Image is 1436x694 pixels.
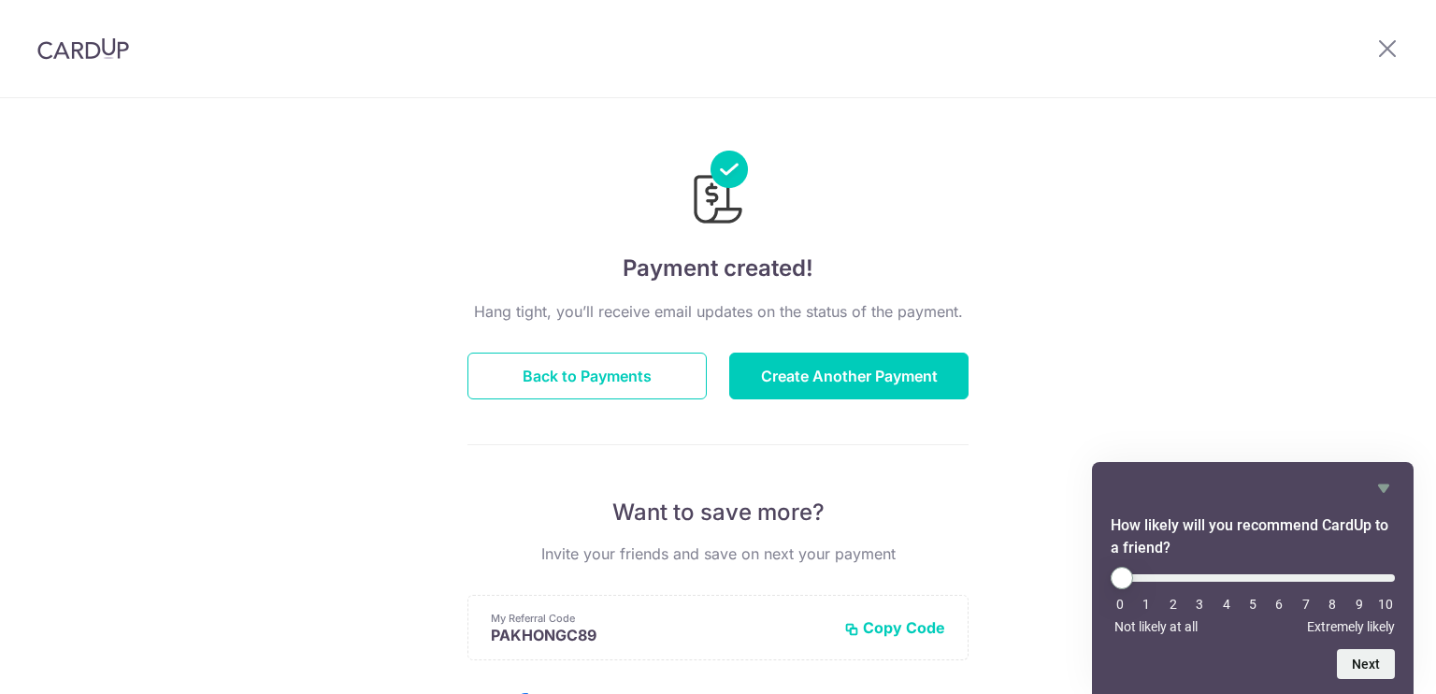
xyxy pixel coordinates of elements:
[1111,514,1395,559] h2: How likely will you recommend CardUp to a friend? Select an option from 0 to 10, with 0 being Not...
[1307,619,1395,634] span: Extremely likely
[1190,597,1209,612] li: 3
[37,37,129,60] img: CardUp
[729,353,969,399] button: Create Another Payment
[1111,477,1395,679] div: How likely will you recommend CardUp to a friend? Select an option from 0 to 10, with 0 being Not...
[1111,597,1129,612] li: 0
[467,252,969,285] h4: Payment created!
[1111,567,1395,634] div: How likely will you recommend CardUp to a friend? Select an option from 0 to 10, with 0 being Not...
[1243,597,1262,612] li: 5
[1350,597,1369,612] li: 9
[467,542,969,565] p: Invite your friends and save on next your payment
[1376,597,1395,612] li: 10
[1337,649,1395,679] button: Next question
[467,300,969,323] p: Hang tight, you’ll receive email updates on the status of the payment.
[844,618,945,637] button: Copy Code
[1372,477,1395,499] button: Hide survey
[1217,597,1236,612] li: 4
[467,498,969,528] p: Want to save more?
[491,611,829,626] p: My Referral Code
[1137,597,1156,612] li: 1
[491,626,829,644] p: PAKHONGC89
[1297,597,1315,612] li: 7
[467,353,707,399] button: Back to Payments
[1164,597,1183,612] li: 2
[1270,597,1288,612] li: 6
[688,151,748,229] img: Payments
[1323,597,1342,612] li: 8
[1114,619,1198,634] span: Not likely at all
